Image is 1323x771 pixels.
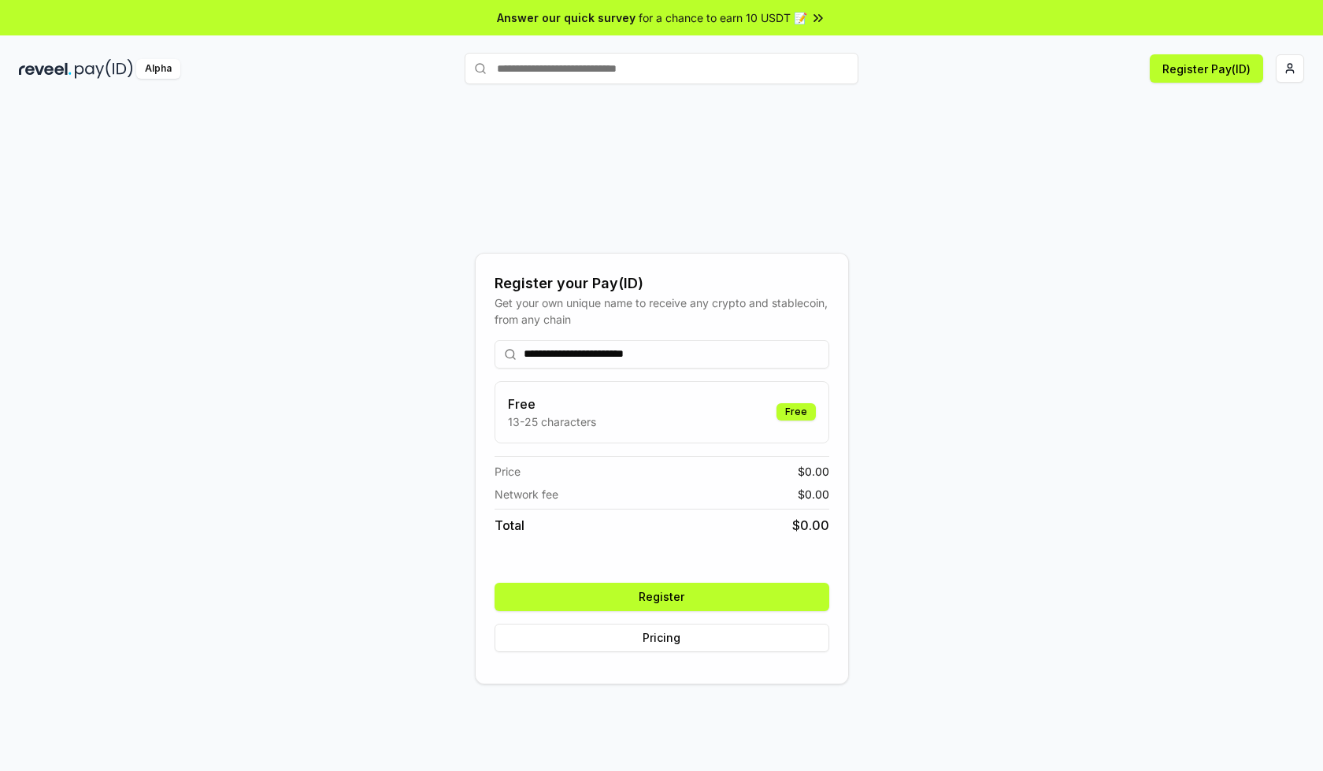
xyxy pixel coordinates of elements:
span: $ 0.00 [798,463,829,480]
h3: Free [508,395,596,413]
img: reveel_dark [19,59,72,79]
div: Get your own unique name to receive any crypto and stablecoin, from any chain [495,295,829,328]
div: Alpha [136,59,180,79]
div: Free [776,403,816,421]
button: Register Pay(ID) [1150,54,1263,83]
img: pay_id [75,59,133,79]
span: $ 0.00 [798,486,829,502]
span: Price [495,463,521,480]
button: Register [495,583,829,611]
span: for a chance to earn 10 USDT 📝 [639,9,807,26]
span: $ 0.00 [792,516,829,535]
p: 13-25 characters [508,413,596,430]
span: Network fee [495,486,558,502]
button: Pricing [495,624,829,652]
span: Total [495,516,524,535]
span: Answer our quick survey [497,9,636,26]
div: Register your Pay(ID) [495,272,829,295]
